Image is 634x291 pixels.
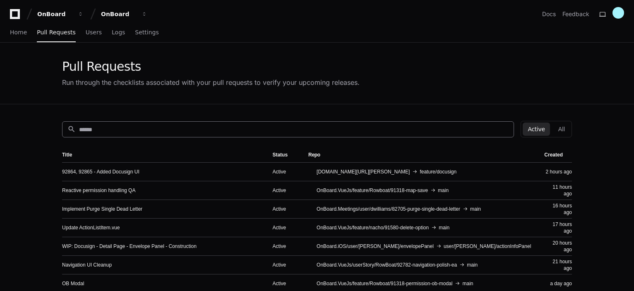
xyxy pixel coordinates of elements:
span: OnBoard.iOS/user/[PERSON_NAME]/envelopePanel [317,243,434,250]
span: main [462,280,473,287]
a: Implement Purge Single Dead Letter [62,206,142,212]
span: user/[PERSON_NAME]/actionInfoPanel [444,243,531,250]
span: OnBoard.VueJs/feature/Rowboat/91318-map-save [317,187,428,194]
span: Settings [135,30,158,35]
div: Active [272,280,295,287]
div: 20 hours ago [544,240,572,253]
button: OnBoard [34,7,87,22]
span: main [467,262,478,268]
button: All [553,123,570,136]
a: Update ActionListItem.vue [62,224,120,231]
div: Active [272,206,295,212]
div: Created [544,152,570,158]
div: Active [272,187,295,194]
span: OnBoard.VueJs/feature/Rowboat/91318-permission-ob-modal [317,280,452,287]
span: main [438,187,449,194]
div: 11 hours ago [544,184,572,197]
button: Active [523,123,550,136]
div: Active [272,224,295,231]
a: Docs [542,10,556,18]
a: Reactive permission handling QA [62,187,135,194]
th: Repo [302,147,538,162]
span: feature/docusign [420,168,456,175]
div: Status [272,152,288,158]
div: 21 hours ago [544,258,572,272]
div: OnBoard [101,10,137,18]
a: WIP: Docusign - Detail Page - Envelope Panel - Construction [62,243,197,250]
div: 16 hours ago [544,202,572,216]
span: main [470,206,481,212]
a: OB Modal [62,280,84,287]
a: Navigation UI Cleanup [62,262,112,268]
div: 17 hours ago [544,221,572,234]
span: OnBoard.VueJs/userStory/RowBoat/92782-navigation-polish-ea [317,262,457,268]
span: Pull Requests [37,30,75,35]
mat-icon: search [67,125,76,133]
span: Home [10,30,27,35]
span: OnBoard.VueJs/feature/nacho/91580-delete-option [317,224,429,231]
div: Status [272,152,295,158]
span: [DOMAIN_NAME][URL][PERSON_NAME] [317,168,410,175]
div: Run through the checklists associated with your pull requests to verify your upcoming releases. [62,77,360,87]
a: Settings [135,23,158,42]
div: OnBoard [37,10,73,18]
a: Logs [112,23,125,42]
div: Active [272,262,295,268]
div: Active [272,243,295,250]
span: Logs [112,30,125,35]
div: Active [272,168,295,175]
div: Title [62,152,259,158]
div: Title [62,152,72,158]
a: Users [86,23,102,42]
a: Home [10,23,27,42]
span: Users [86,30,102,35]
div: Pull Requests [62,59,360,74]
button: Feedback [562,10,589,18]
span: main [439,224,449,231]
div: a day ago [544,280,572,287]
button: OnBoard [98,7,151,22]
a: Pull Requests [37,23,75,42]
span: OnBoard.Meetings/user/dwilliams/82705-purge-single-dead-letter [317,206,460,212]
div: 2 hours ago [544,168,572,175]
div: Created [544,152,563,158]
a: 92864, 92865 - Added Docusign UI [62,168,139,175]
